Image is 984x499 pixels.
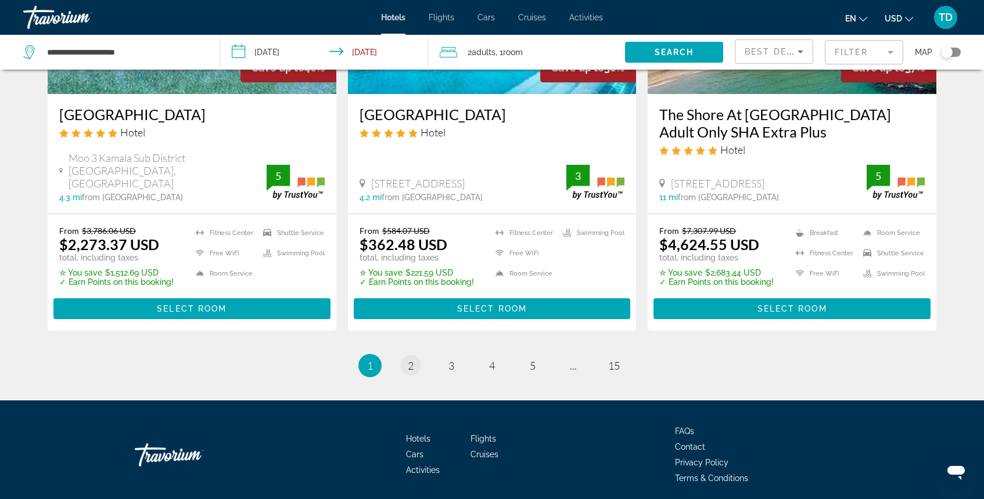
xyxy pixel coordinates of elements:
span: Adults [472,48,495,57]
button: Travelers: 2 adults, 0 children [428,35,625,70]
a: Terms & Conditions [675,473,748,483]
span: [STREET_ADDRESS] [371,177,465,190]
li: Room Service [857,226,925,240]
li: Free WiFi [190,246,257,261]
span: 2 [408,359,414,372]
span: Select Room [157,304,227,313]
span: 11 mi [659,193,678,202]
li: Swimming Pool [557,226,624,240]
img: trustyou-badge.svg [566,165,624,199]
span: from [GEOGRAPHIC_DATA] [82,193,183,202]
a: Select Room [653,301,931,313]
img: trustyou-badge.svg [867,165,925,199]
ins: $2,273.37 USD [59,236,159,253]
button: Filter [825,39,903,65]
a: Cruises [518,13,546,22]
del: $7,307.99 USD [682,226,736,236]
a: Select Room [53,301,331,313]
span: 2 [468,44,495,60]
span: Search [655,48,694,57]
span: Select Room [757,304,827,313]
iframe: Button to launch messaging window [938,453,975,490]
a: FAQs [675,426,694,436]
a: Cars [477,13,495,22]
del: $584.07 USD [382,226,430,236]
a: Activities [569,13,603,22]
div: 5 star Hotel [659,143,925,156]
button: Select Room [53,298,331,319]
span: Hotels [406,434,430,443]
span: 4.3 mi [59,193,82,202]
div: 5 star Hotel [360,126,625,139]
span: ✮ You save [360,268,403,277]
a: [GEOGRAPHIC_DATA] [360,106,625,123]
li: Room Service [190,266,257,281]
button: Change language [845,10,867,27]
span: 5 [530,359,536,372]
p: $221.59 USD [360,268,474,277]
span: en [845,14,856,23]
ins: $4,624.55 USD [659,236,759,253]
span: from [GEOGRAPHIC_DATA] [678,193,779,202]
li: Swimming Pool [857,266,925,281]
span: Room [503,48,523,57]
li: Shuttle Service [857,246,925,261]
a: Flights [471,434,496,443]
span: Moo 3 Kamala Sub District [GEOGRAPHIC_DATA], [GEOGRAPHIC_DATA] [69,151,267,190]
li: Free WiFi [790,266,857,281]
button: Check-in date: Nov 21, 2025 Check-out date: Nov 27, 2025 [220,35,429,70]
li: Fitness Center [490,226,557,240]
p: $2,683.44 USD [659,268,774,277]
span: 3 [448,359,454,372]
li: Swimming Pool [257,246,325,261]
span: USD [885,14,902,23]
span: ✮ You save [659,268,702,277]
div: 3 [566,169,590,183]
button: Toggle map [932,47,961,57]
a: Travorium [23,2,139,32]
button: Change currency [885,10,913,27]
p: ✓ Earn Points on this booking! [360,277,474,287]
ins: $362.48 USD [360,236,447,253]
span: Hotel [720,143,745,156]
a: Activities [406,465,440,475]
a: Privacy Policy [675,458,728,467]
p: total, including taxes [59,253,174,262]
span: Best Deals [745,47,805,56]
span: From [360,226,379,236]
a: The Shore At [GEOGRAPHIC_DATA] Adult Only SHA Extra Plus [659,106,925,140]
span: , 1 [495,44,523,60]
li: Fitness Center [190,226,257,240]
span: Hotels [381,13,405,22]
a: Contact [675,442,705,451]
span: From [59,226,79,236]
span: from [GEOGRAPHIC_DATA] [382,193,483,202]
a: Cruises [471,450,498,459]
p: $1,512.69 USD [59,268,174,277]
span: Cars [406,450,423,459]
a: [GEOGRAPHIC_DATA] [59,106,325,123]
li: Room Service [490,266,557,281]
button: Select Room [653,298,931,319]
span: From [659,226,679,236]
li: Shuttle Service [257,226,325,240]
button: Search [625,42,723,63]
button: Select Room [354,298,631,319]
li: Free WiFi [490,246,557,261]
a: Select Room [354,301,631,313]
button: User Menu [931,5,961,30]
li: Breakfast [790,226,857,240]
p: ✓ Earn Points on this booking! [59,277,174,287]
span: 4.2 mi [360,193,382,202]
nav: Pagination [48,354,936,377]
span: TD [939,12,953,23]
span: [STREET_ADDRESS] [671,177,764,190]
span: 4 [489,359,495,372]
